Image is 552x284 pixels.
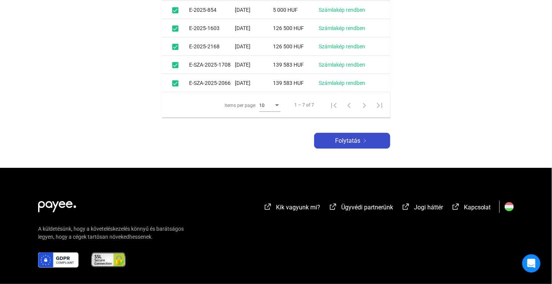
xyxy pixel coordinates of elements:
button: First page [326,97,342,113]
span: Folytatás [335,136,360,145]
img: external-link-white [451,203,461,211]
button: Next page [357,97,372,113]
a: Számlakép rendben [319,80,365,86]
td: 5 000 HUF [273,1,319,19]
img: white-payee-white-dot.svg [38,197,76,212]
img: external-link-white [263,203,273,211]
a: Számlakép rendben [319,43,365,49]
img: arrow-right-white [360,139,369,143]
span: Ügyvédi partnerünk [341,204,393,211]
td: E-2025-1603 [189,19,235,37]
span: Jogi háttér [414,204,443,211]
button: Last page [372,97,387,113]
a: external-link-whiteKapcsolat [451,205,491,212]
span: Kik vagyunk mi? [276,204,320,211]
td: 139 583 HUF [273,56,319,74]
a: Számlakép rendben [319,25,365,31]
div: 1 – 7 of 7 [294,101,314,110]
td: [DATE] [235,74,273,92]
img: external-link-white [401,203,411,211]
td: E-SZA-2025-1708 [189,56,235,74]
a: external-link-whiteÜgyvédi partnerünk [329,205,393,212]
td: 126 500 HUF [273,19,319,37]
div: Open Intercom Messenger [522,254,541,273]
td: [DATE] [235,19,273,37]
a: external-link-whiteKik vagyunk mi? [263,205,320,212]
a: Számlakép rendben [319,62,365,68]
a: external-link-whiteJogi háttér [401,205,443,212]
td: 139 583 HUF [273,74,319,92]
div: Items per page: [225,101,256,110]
td: 126 500 HUF [273,37,319,56]
td: E-SZA-2025-2066 [189,74,235,92]
td: [DATE] [235,1,273,19]
img: ssl [91,252,126,268]
span: 10 [259,103,265,108]
span: Kapcsolat [464,204,491,211]
img: gdpr [38,252,79,268]
a: Számlakép rendben [319,7,365,13]
mat-select: Items per page: [259,101,281,110]
img: external-link-white [329,203,338,211]
td: [DATE] [235,56,273,74]
td: E-2025-2168 [189,37,235,56]
button: Previous page [342,97,357,113]
td: [DATE] [235,37,273,56]
td: E-2025-854 [189,1,235,19]
img: HU.svg [505,202,514,211]
button: Folytatásarrow-right-white [314,133,390,149]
